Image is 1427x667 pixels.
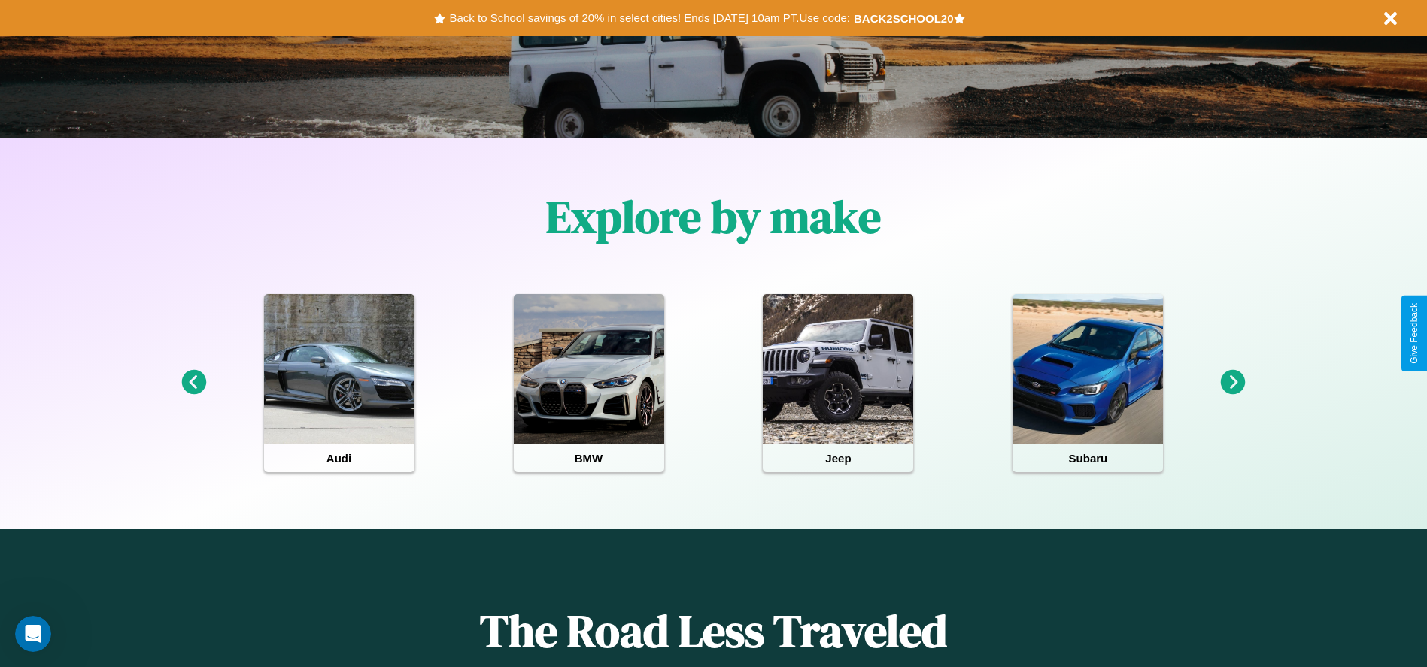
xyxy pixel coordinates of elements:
h4: Jeep [763,444,913,472]
h1: Explore by make [546,186,881,247]
div: Give Feedback [1409,303,1419,364]
b: BACK2SCHOOL20 [854,12,954,25]
button: Back to School savings of 20% in select cities! Ends [DATE] 10am PT.Use code: [445,8,853,29]
h1: The Road Less Traveled [285,600,1141,662]
h4: Audi [264,444,414,472]
h4: BMW [514,444,664,472]
iframe: Intercom live chat [15,616,51,652]
h4: Subaru [1013,444,1163,472]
